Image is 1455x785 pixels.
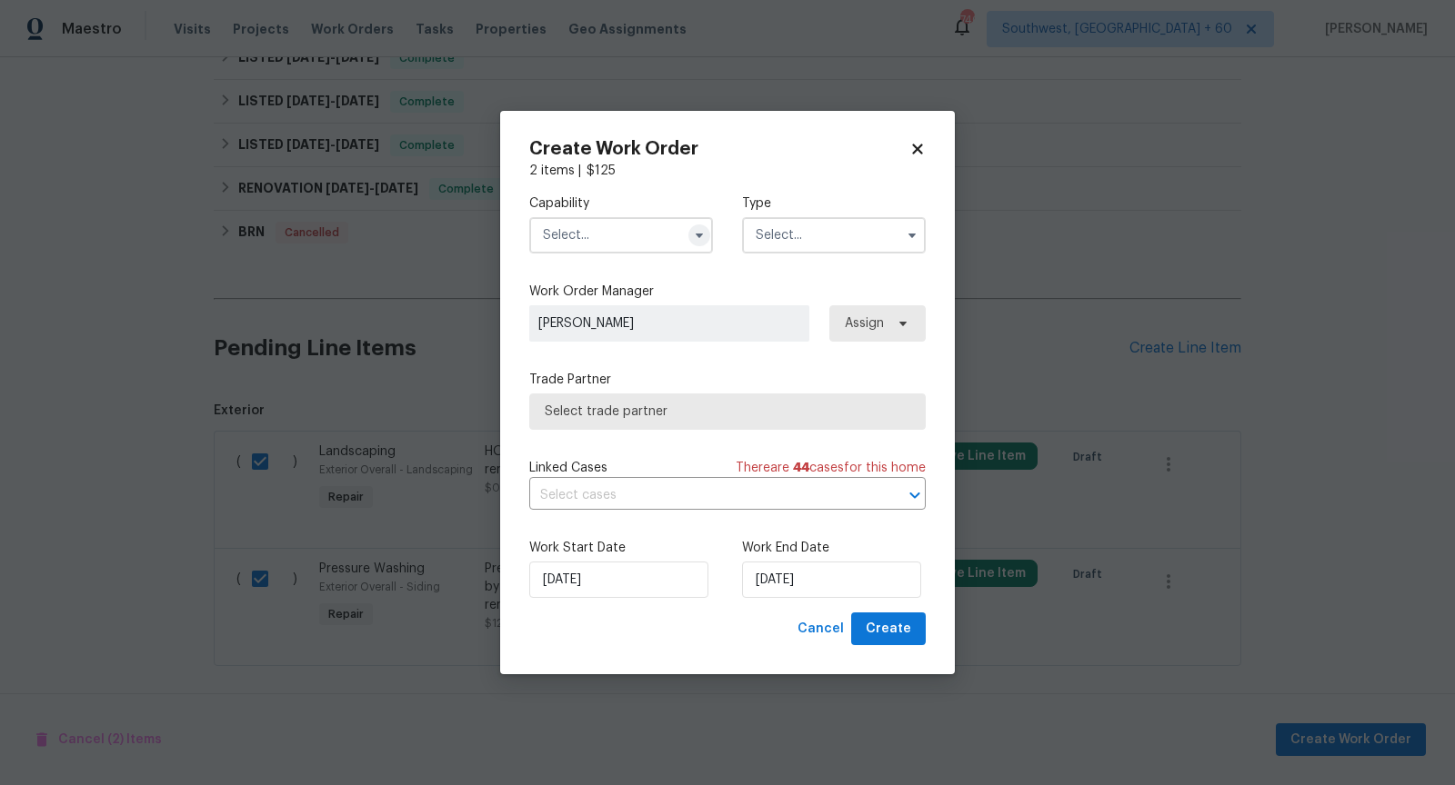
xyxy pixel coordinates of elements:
button: Create [851,612,926,646]
div: 2 items | [529,162,926,180]
span: Linked Cases [529,459,607,477]
input: Select cases [529,482,875,510]
input: Select... [742,217,926,253]
label: Trade Partner [529,371,926,389]
h2: Create Work Order [529,140,909,158]
input: Select... [529,217,713,253]
span: [PERSON_NAME] [538,314,800,333]
span: 44 [793,462,809,474]
label: Type [742,194,926,213]
button: Show options [688,224,710,246]
label: Work End Date [742,539,926,557]
span: Cancel [798,618,844,641]
label: Work Start Date [529,539,713,557]
span: There are case s for this home [736,459,926,477]
button: Open [902,482,928,508]
span: Create [866,618,911,641]
input: M/D/YYYY [742,561,921,598]
button: Show options [901,224,923,246]
button: Cancel [790,612,851,646]
span: Select trade partner [545,402,910,421]
span: Assign [845,314,884,333]
input: M/D/YYYY [529,561,708,598]
label: Work Order Manager [529,283,926,301]
label: Capability [529,194,713,213]
span: $ 125 [587,164,616,177]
